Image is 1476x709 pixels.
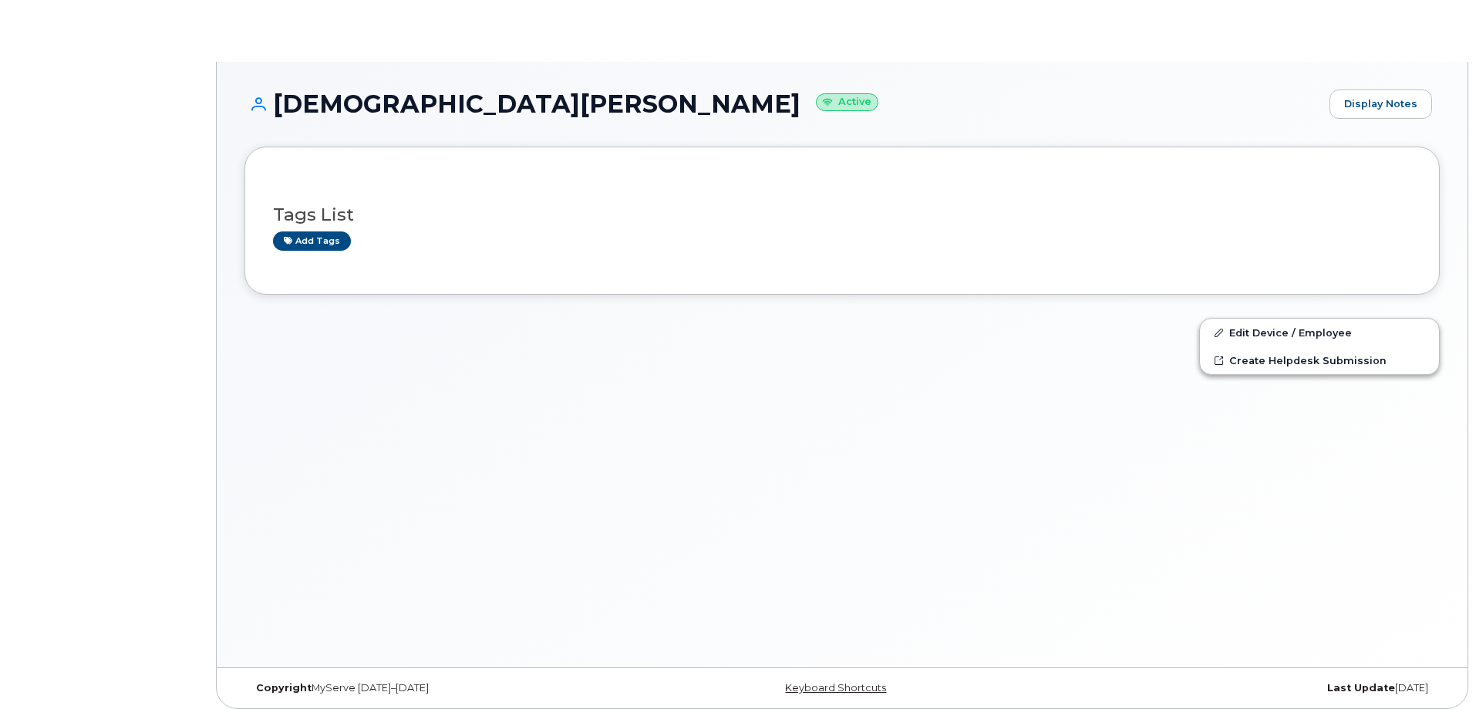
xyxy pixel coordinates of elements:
[816,93,878,111] small: Active
[1041,682,1440,694] div: [DATE]
[785,682,886,694] a: Keyboard Shortcuts
[256,682,312,694] strong: Copyright
[244,682,643,694] div: MyServe [DATE]–[DATE]
[1327,682,1395,694] strong: Last Update
[273,231,351,251] a: Add tags
[1200,346,1439,374] a: Create Helpdesk Submission
[1200,319,1439,346] a: Edit Device / Employee
[244,90,1322,117] h1: [DEMOGRAPHIC_DATA][PERSON_NAME]
[1329,89,1432,119] a: Display Notes
[273,205,1411,225] h3: Tags List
